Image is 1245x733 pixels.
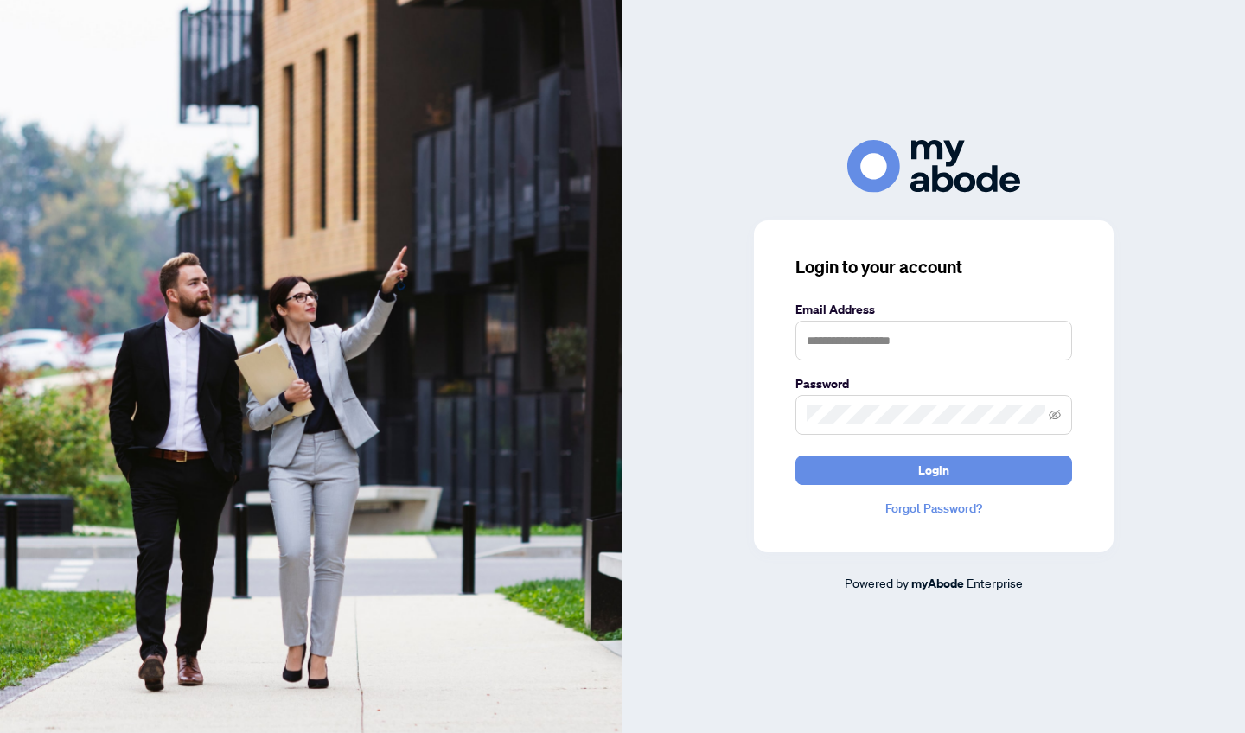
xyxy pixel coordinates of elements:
[795,499,1072,518] a: Forgot Password?
[1049,409,1061,421] span: eye-invisible
[847,140,1020,193] img: ma-logo
[795,255,1072,279] h3: Login to your account
[845,575,909,590] span: Powered by
[795,300,1072,319] label: Email Address
[911,574,964,593] a: myAbode
[795,374,1072,393] label: Password
[967,575,1023,590] span: Enterprise
[918,456,949,484] span: Login
[795,456,1072,485] button: Login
